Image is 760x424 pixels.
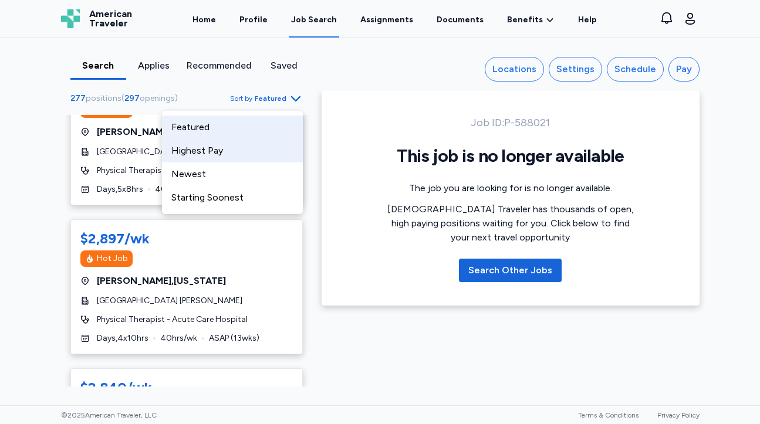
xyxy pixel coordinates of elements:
span: ASAP ( 13 wks) [209,333,259,344]
button: Schedule [607,57,664,82]
div: The job you are looking for is no longer available. [387,181,634,195]
span: American Traveler [89,9,132,28]
span: © 2025 American Traveler, LLC [61,411,157,420]
span: [GEOGRAPHIC_DATA] [PERSON_NAME] [97,295,242,307]
div: ( ) [70,93,183,104]
button: Settings [549,57,602,82]
span: Benefits [507,14,543,26]
span: Days , 5 x 8 hrs [97,184,143,195]
div: Hot Job [97,253,128,264]
div: Recommended [187,59,252,73]
img: Logo [61,9,80,28]
button: Locations [485,57,544,82]
div: Starting Soonest [162,186,303,209]
span: Physical Therapist - Acute Care Hospital [97,314,248,325]
h1: This job is no longer available [387,145,634,167]
span: positions [86,93,121,103]
div: Schedule [614,62,656,76]
button: Sort byFeatured [230,91,303,106]
a: Privacy Policy [657,411,700,419]
span: Featured [255,94,286,103]
span: [PERSON_NAME] , [US_STATE] [97,274,226,288]
div: Locations [492,62,536,76]
div: Saved [261,59,308,73]
div: Search [75,59,121,73]
div: Applies [131,59,177,73]
a: Job Search [289,1,339,38]
span: Days , 4 x 10 hrs [97,333,148,344]
button: Pay [668,57,700,82]
a: Terms & Conditions [578,411,639,419]
span: Physical Therapist - Outpatient [97,165,214,177]
a: Benefits [507,14,555,26]
span: 40 hrs/wk [160,333,197,344]
div: $2,897/wk [80,229,150,248]
div: Job ID: P-588021 [387,114,634,131]
div: Job Search [291,14,337,26]
span: 297 [124,93,140,103]
div: Newest [162,162,303,186]
div: [DEMOGRAPHIC_DATA] Traveler has thousands of open, high paying positions waiting for you. Click b... [387,202,634,245]
div: Search Other Jobs [468,263,552,277]
div: $2,840/wk [80,378,152,397]
span: [GEOGRAPHIC_DATA] [97,146,178,158]
button: Search Other Jobs [459,259,562,282]
div: Featured [162,116,303,139]
div: Highest Pay [162,139,303,162]
span: 40 hrs/wk [155,184,192,195]
div: Pay [676,62,692,76]
span: Sort by [230,94,252,103]
span: 277 [70,93,86,103]
span: openings [140,93,175,103]
span: [PERSON_NAME] , [US_STATE] [97,125,226,139]
div: Settings [556,62,595,76]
